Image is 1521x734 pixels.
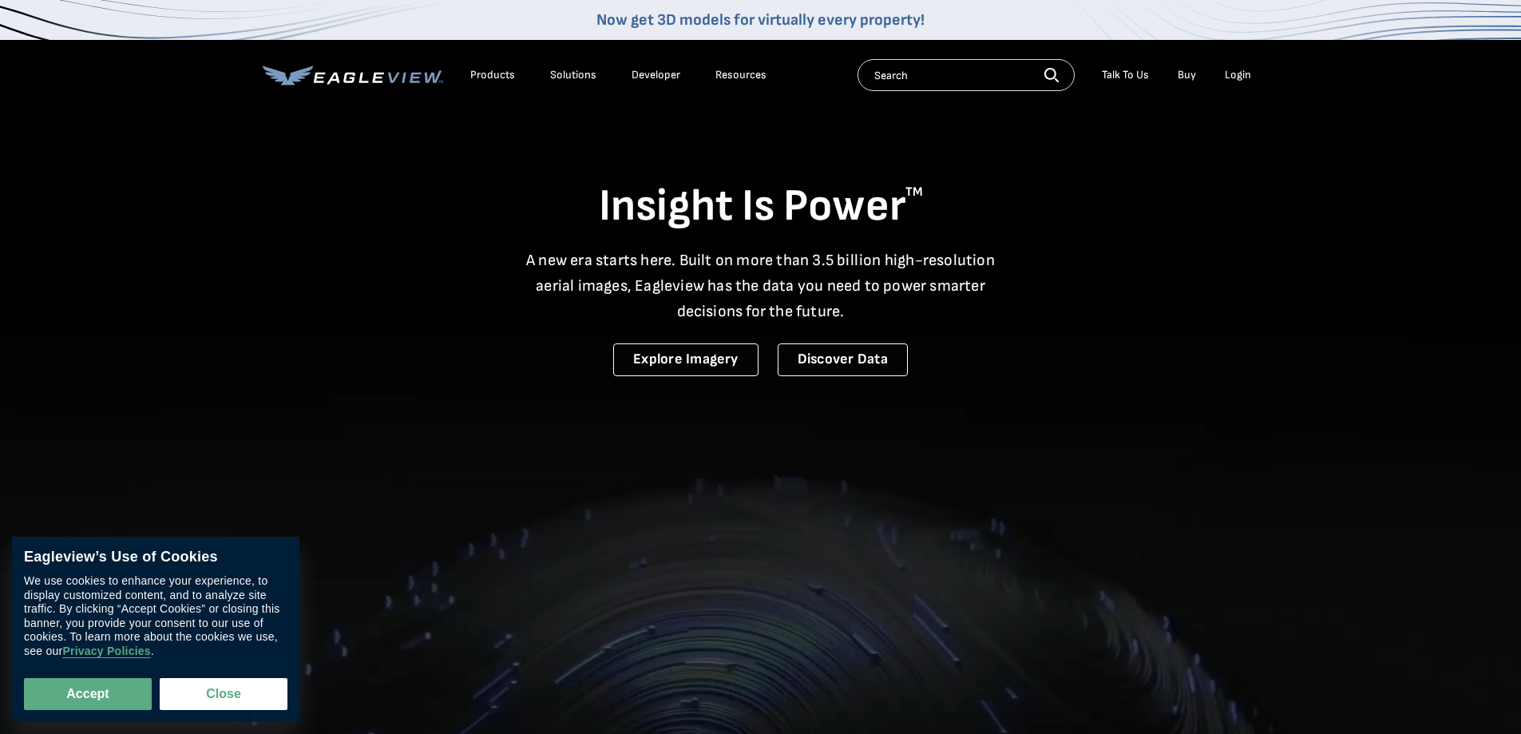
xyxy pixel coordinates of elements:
[24,574,287,658] div: We use cookies to enhance your experience, to display customized content, and to analyze site tra...
[1102,68,1149,82] div: Talk To Us
[858,59,1075,91] input: Search
[596,10,925,30] a: Now get 3D models for virtually every property!
[24,549,287,566] div: Eagleview’s Use of Cookies
[263,179,1259,235] h1: Insight Is Power
[632,68,680,82] a: Developer
[517,248,1005,324] p: A new era starts here. Built on more than 3.5 billion high-resolution aerial images, Eagleview ha...
[470,68,515,82] div: Products
[1178,68,1196,82] a: Buy
[715,68,766,82] div: Resources
[62,645,150,658] a: Privacy Policies
[905,184,923,200] sup: TM
[613,343,759,376] a: Explore Imagery
[24,678,152,710] button: Accept
[778,343,908,376] a: Discover Data
[550,68,596,82] div: Solutions
[160,678,287,710] button: Close
[1225,68,1251,82] div: Login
